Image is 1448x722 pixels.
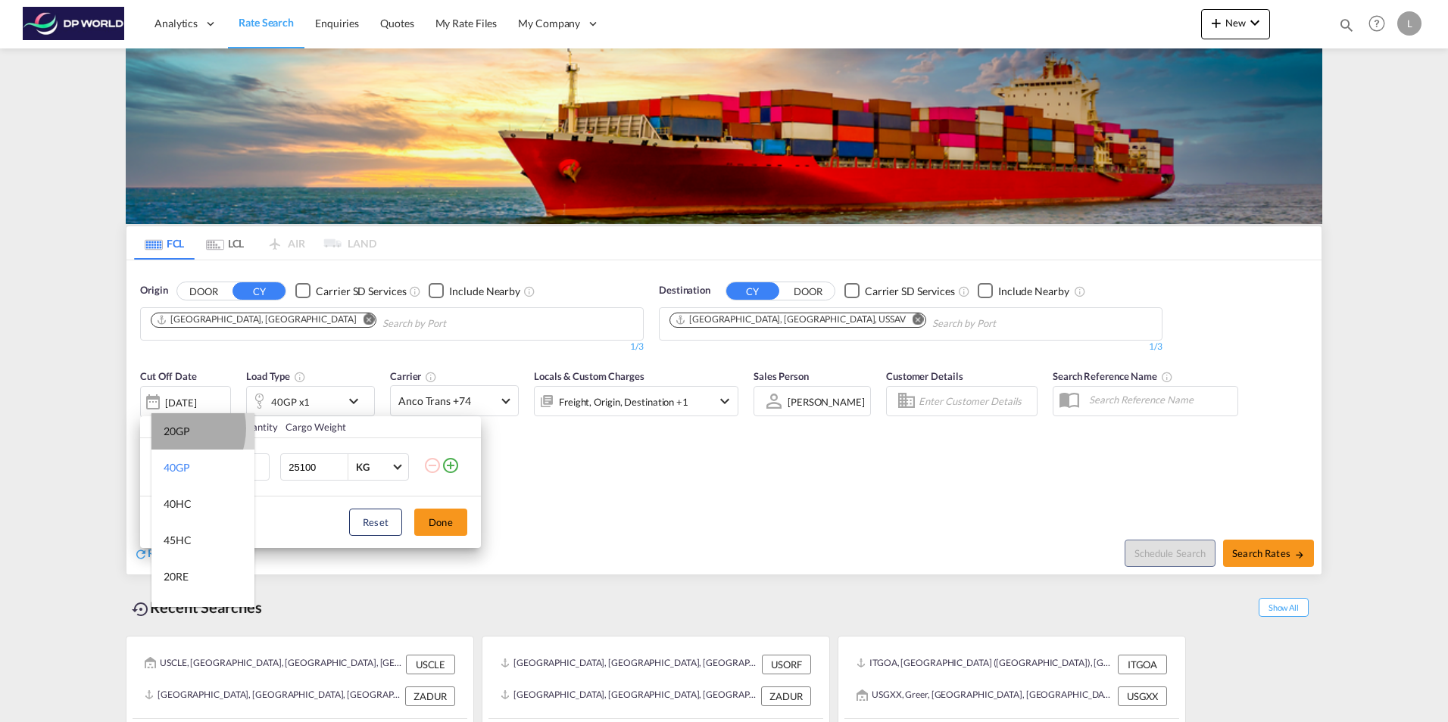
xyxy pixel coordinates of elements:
div: 20GP [164,424,190,439]
div: 40RE [164,605,189,621]
div: 40HC [164,496,192,512]
div: 45HC [164,533,192,548]
div: 20RE [164,569,189,584]
div: 40GP [164,460,190,475]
